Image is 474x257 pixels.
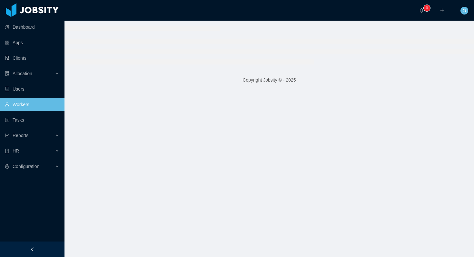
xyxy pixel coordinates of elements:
[5,71,9,76] i: icon: solution
[5,98,59,111] a: icon: userWorkers
[13,71,32,76] span: Allocation
[5,114,59,126] a: icon: profileTasks
[5,83,59,95] a: icon: robotUsers
[5,164,9,169] i: icon: setting
[64,69,474,91] footer: Copyright Jobsity © - 2025
[5,149,9,153] i: icon: book
[13,133,28,138] span: Reports
[463,7,466,15] span: O
[5,21,59,34] a: icon: pie-chartDashboard
[5,133,9,138] i: icon: line-chart
[13,148,19,153] span: HR
[5,52,59,64] a: icon: auditClients
[13,164,39,169] span: Configuration
[419,8,424,13] i: icon: bell
[5,36,59,49] a: icon: appstoreApps
[440,8,444,13] i: icon: plus
[424,5,430,11] sup: 0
